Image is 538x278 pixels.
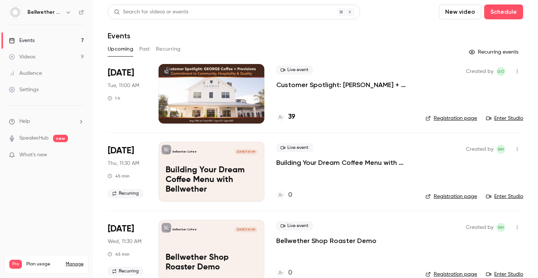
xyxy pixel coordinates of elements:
button: Past [139,43,150,55]
span: Tue, 11:00 AM [108,82,139,89]
a: Building Your Dream Coffee Menu with Bellwether Bellwether Coffee[DATE] 11:30 AMBuilding Your Dre... [159,142,264,201]
a: Manage [66,261,84,267]
span: Gabrielle Oliveira [496,67,505,76]
p: Bellwether Shop Roaster Demo [166,253,257,272]
div: 45 min [108,173,130,179]
a: Registration page [425,271,477,278]
span: What's new [19,151,47,159]
span: [DATE] [108,223,134,235]
a: Customer Spotlight: [PERSON_NAME] + Provisions’ Commitment to Community, Hospitality & Quality [276,80,414,89]
div: Videos [9,53,35,61]
h1: Events [108,31,130,40]
div: 1 h [108,95,120,101]
h4: 0 [288,190,292,200]
div: Aug 19 Tue, 11:00 AM (America/Los Angeles) [108,64,147,124]
div: Events [9,37,35,44]
a: Building Your Dream Coffee Menu with Bellwether [276,158,414,167]
div: Settings [9,86,39,93]
iframe: Noticeable Trigger [75,152,84,159]
span: NH [498,145,504,154]
span: Created by [466,145,493,154]
a: 0 [276,268,292,278]
button: Schedule [484,4,523,19]
button: New video [439,4,481,19]
img: Bellwether Coffee [9,6,21,18]
span: NH [498,223,504,232]
span: Wed, 11:30 AM [108,238,141,245]
a: Registration page [425,115,477,122]
button: Recurring events [466,46,523,58]
span: Live event [276,143,313,152]
a: Enter Studio [486,271,523,278]
a: Registration page [425,193,477,200]
span: Plan usage [26,261,61,267]
p: Building Your Dream Coffee Menu with Bellwether [166,166,257,194]
span: Live event [276,221,313,230]
h6: Bellwether Coffee [27,9,62,16]
span: new [53,135,68,142]
a: Enter Studio [486,115,523,122]
div: Aug 21 Thu, 11:30 AM (America/Los Angeles) [108,142,147,201]
span: Created by [466,67,493,76]
span: Nick Heustis [496,223,505,232]
div: Audience [9,70,42,77]
a: 39 [276,112,295,122]
span: Live event [276,65,313,74]
li: help-dropdown-opener [9,118,84,125]
a: Bellwether Shop Roaster Demo [276,236,376,245]
button: Upcoming [108,43,133,55]
span: [DATE] [108,67,134,79]
div: 45 min [108,251,130,257]
span: Nick Heustis [496,145,505,154]
p: Bellwether Coffee [173,228,197,231]
p: Bellwether Coffee [173,150,197,154]
a: SpeakerHub [19,134,49,142]
span: [DATE] 11:30 AM [235,227,257,232]
span: Recurring [108,189,143,198]
a: 0 [276,190,292,200]
span: [DATE] [108,145,134,157]
h4: 0 [288,268,292,278]
span: GO [497,67,505,76]
span: Created by [466,223,493,232]
h4: 39 [288,112,295,122]
span: Help [19,118,30,125]
a: Enter Studio [486,193,523,200]
div: Search for videos or events [114,8,188,16]
button: Recurring [156,43,181,55]
span: [DATE] 11:30 AM [235,149,257,154]
span: Thu, 11:30 AM [108,160,139,167]
span: Recurring [108,267,143,276]
span: Pro [9,260,22,269]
